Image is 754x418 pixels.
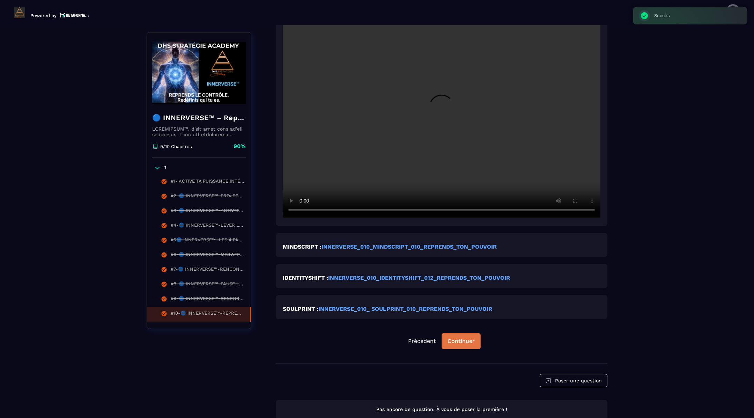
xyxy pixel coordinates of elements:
div: #5🔵 INNERVERSE™–LES 4 PALIERS VERS TA PRISE DE CONSCIENCE RÉUSSIE [171,237,244,245]
p: Powered by [30,13,57,18]
h4: 🔵 INNERVERSE™ – Reprogrammation Quantique & Activation du Soi Réel [152,113,246,123]
img: banner [152,38,246,108]
div: #1- ACTIVE TA PUISSANCE INTÉRIEURE [171,178,244,186]
div: #6-🔵 INNERVERSE™-MES AFFIRMATIONS POSITIVES [171,252,244,259]
div: #2-🔵 INNERVERSE™-PROJECTION & TRANSFORMATION PERSONNELLE [171,193,244,201]
a: INNERVERSE_010_MINDSCRIPT_010_REPRENDS_TON_POUVOIR [321,243,497,250]
div: #9-🔵 INNERVERSE™-RENFORCE TON MINDSET [171,296,244,303]
a: INNERVERSE_010_ SOULPRINT_010_REPRENDS_TON_POUVOIR [318,306,492,312]
a: INNERVERSE_010_IDENTITYSHIFT_012_REPRENDS_TON_POUVOIR [328,274,510,281]
strong: IDENTITYSHIFT : [283,274,328,281]
button: Continuer [442,333,481,349]
div: Continuer [448,338,475,345]
img: logo-branding [14,7,25,18]
p: Pas encore de question. À vous de poser la première ! [282,406,601,413]
p: 9/10 Chapitres [160,144,192,149]
div: #4-🔵 INNERVERSE™-LEVER LES VOILES INTÉRIEURS [171,222,244,230]
img: logo [60,12,89,18]
p: LOREMIPSUM™, d’sit amet cons ad’eli seddoeius. T’inc utl etdolorema aliquaeni ad minimveniamqui n... [152,126,246,137]
div: #8-🔵 INNERVERSE™-PAUSE : TU VIENS D’ACTIVER TON NOUVEAU CYCLE [171,281,244,289]
div: #3-🔵 INNERVERSE™-ACTIVATION PUISSANTE [171,208,244,215]
p: 1 [164,164,167,171]
button: Précédent [402,333,442,349]
button: Poser une question [540,374,607,387]
strong: SOULPRINT : [283,306,318,312]
strong: MINDSCRIPT : [283,243,321,250]
div: #10-🔵 INNERVERSE™-REPRENDS TON POUVOIR [171,310,243,318]
p: 90% [234,142,246,150]
div: #7-🔵 INNERVERSE™-RENCONTRE AVEC TON ENFANT INTÉRIEUR. [171,266,244,274]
